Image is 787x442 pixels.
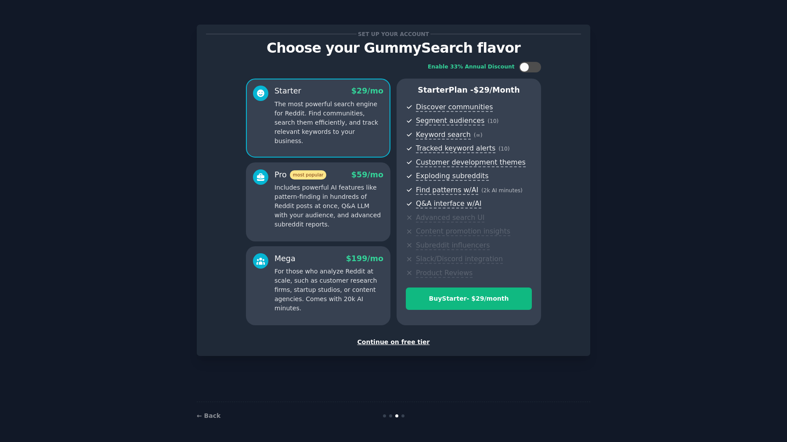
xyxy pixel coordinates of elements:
span: Segment audiences [416,116,484,126]
span: ( 10 ) [498,146,509,152]
span: $ 29 /month [473,86,520,94]
div: Pro [274,169,326,180]
div: Mega [274,253,296,264]
span: Subreddit influencers [416,241,490,250]
span: Find patterns w/AI [416,186,478,195]
p: Starter Plan - [406,85,532,96]
span: Content promotion insights [416,227,510,236]
span: most popular [290,170,327,180]
span: Discover communities [416,103,493,112]
span: Product Reviews [416,269,473,278]
button: BuyStarter- $29/month [406,287,532,310]
span: $ 59 /mo [351,170,383,179]
span: ( 10 ) [487,118,498,124]
span: $ 29 /mo [351,86,383,95]
div: Starter [274,86,301,97]
div: Enable 33% Annual Discount [428,63,515,71]
p: For those who analyze Reddit at scale, such as customer research firms, startup studios, or conte... [274,267,383,313]
span: Set up your account [357,29,431,39]
span: Customer development themes [416,158,526,167]
p: Includes powerful AI features like pattern-finding in hundreds of Reddit posts at once, Q&A LLM w... [274,183,383,229]
span: Slack/Discord integration [416,255,503,264]
span: Keyword search [416,130,471,140]
span: Tracked keyword alerts [416,144,495,153]
span: $ 199 /mo [346,254,383,263]
span: Q&A interface w/AI [416,199,481,208]
span: ( ∞ ) [474,132,483,138]
span: Exploding subreddits [416,172,488,181]
div: Continue on free tier [206,338,581,347]
p: The most powerful search engine for Reddit. Find communities, search them efficiently, and track ... [274,100,383,146]
span: ( 2k AI minutes ) [481,187,523,194]
span: Advanced search UI [416,213,484,223]
p: Choose your GummySearch flavor [206,40,581,56]
div: Buy Starter - $ 29 /month [406,294,531,303]
a: ← Back [197,412,220,419]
